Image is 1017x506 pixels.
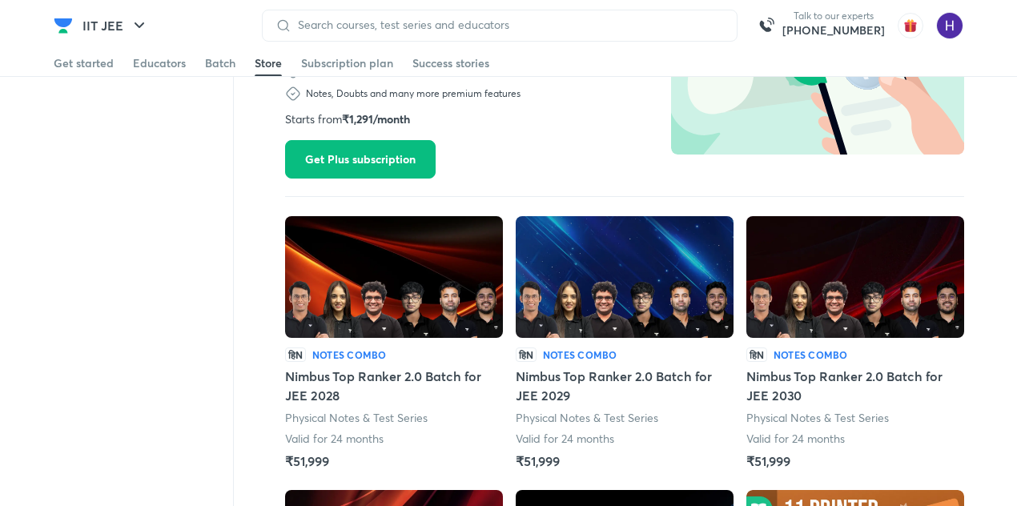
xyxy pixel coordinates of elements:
button: IIT JEE [73,10,159,42]
a: Educators [133,50,186,76]
a: Get started [54,50,114,76]
p: हिN [285,347,306,362]
p: Physical Notes & Test Series [285,410,428,426]
div: Success stories [412,55,489,71]
h5: ₹51,999 [516,452,559,471]
input: Search courses, test series and educators [291,18,724,31]
a: Batch [205,50,235,76]
p: Valid for 24 months [285,431,384,447]
p: Valid for 24 months [746,431,845,447]
p: Valid for 24 months [516,431,614,447]
div: Get started [54,55,114,71]
img: call-us [750,10,782,42]
div: Batch [205,55,235,71]
h6: Notes Combo [543,347,617,362]
p: Notes, Doubts and many more premium features [306,87,521,100]
h5: Nimbus Top Ranker 2.0 Batch for JEE 2028 [285,367,503,405]
img: avatar [898,13,923,38]
p: Physical Notes & Test Series [516,410,659,426]
button: Get Plus subscription [285,140,436,179]
h5: ₹51,999 [746,452,790,471]
h5: ₹51,999 [285,452,328,471]
a: Success stories [412,50,489,76]
div: Store [255,55,282,71]
h5: Nimbus Top Ranker 2.0 Batch for JEE 2030 [746,367,964,405]
img: Company Logo [54,16,73,35]
div: Subscription plan [301,55,393,71]
a: [PHONE_NUMBER] [782,22,885,38]
span: Get Plus subscription [305,151,416,167]
h6: Notes Combo [774,347,848,362]
p: Physical Notes & Test Series [746,410,890,426]
span: ₹ 1,291 /month [342,111,410,127]
p: Starts from [285,111,964,127]
img: Batch Thumbnail [285,216,503,338]
img: Batch Thumbnail [746,216,964,338]
h5: Nimbus Top Ranker 2.0 Batch for JEE 2029 [516,367,734,405]
div: Educators [133,55,186,71]
a: Subscription plan [301,50,393,76]
img: Hitesh Maheshwari [936,12,963,39]
p: हिN [516,347,537,362]
img: Batch Thumbnail [516,216,734,338]
h6: Notes Combo [312,347,387,362]
p: Talk to our experts [782,10,885,22]
a: Store [255,50,282,76]
p: हिN [746,347,767,362]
